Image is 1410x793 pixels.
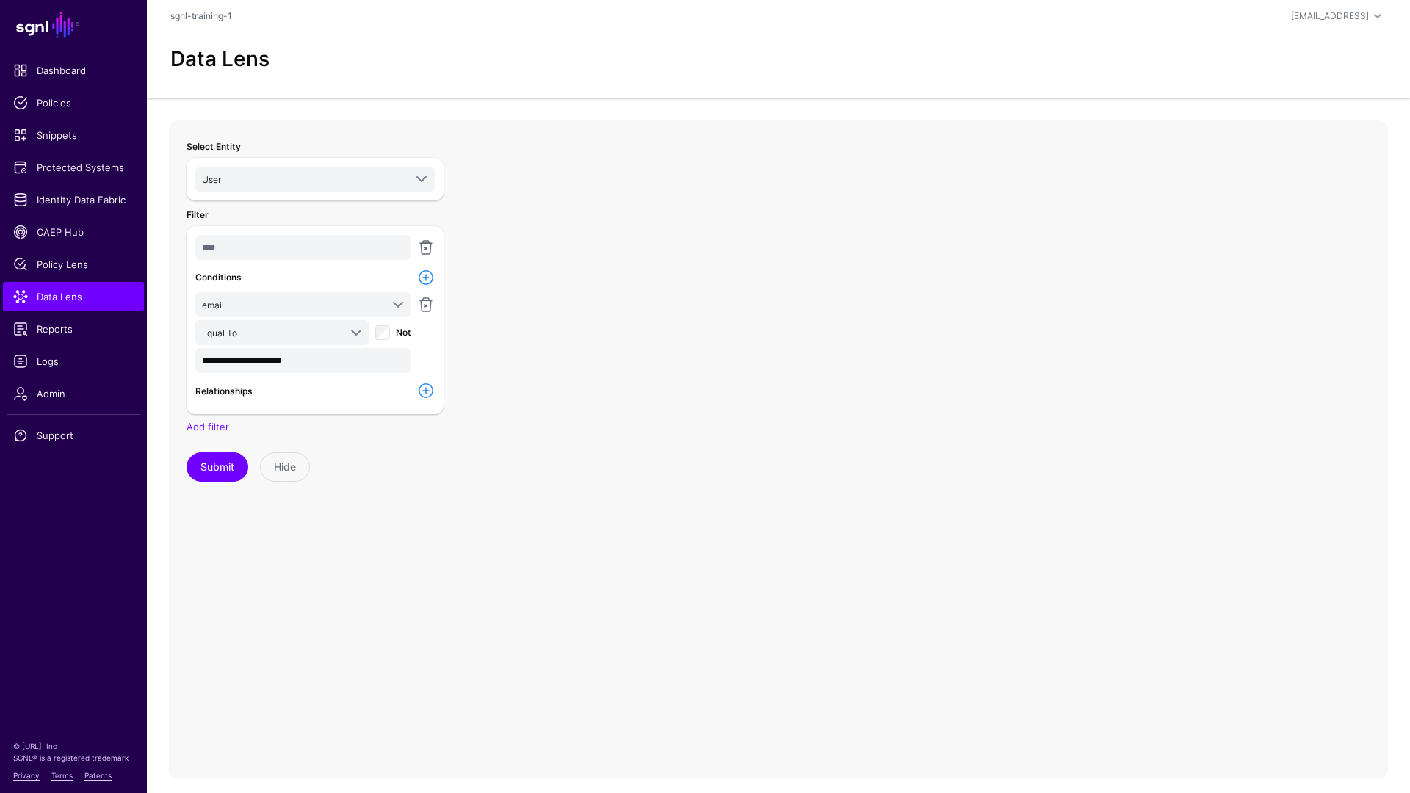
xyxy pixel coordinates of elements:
span: Equal To [202,327,237,338]
span: User [202,174,221,185]
a: CAEP Hub [3,217,144,247]
a: Policies [3,88,144,117]
a: Admin [3,379,144,408]
div: [EMAIL_ADDRESS] [1291,10,1369,23]
span: Not [396,327,411,338]
a: Identity Data Fabric [3,185,144,214]
button: Submit [187,452,248,482]
span: Data Lens [13,289,134,304]
span: Policy Lens [13,257,134,272]
span: Reports [13,322,134,336]
a: Snippets [3,120,144,150]
a: Policy Lens [3,250,144,279]
label: Relationships [195,385,253,398]
p: SGNL® is a registered trademark [13,752,134,764]
a: Dashboard [3,56,144,85]
a: Data Lens [3,282,144,311]
button: Hide [260,452,310,482]
a: Add filter [187,421,229,432]
span: Logs [13,354,134,369]
a: sgnl-training-1 [170,10,232,21]
a: Privacy [13,771,40,780]
h2: Data Lens [170,47,270,72]
label: Select Entity [187,140,241,153]
span: Dashboard [13,63,134,78]
span: CAEP Hub [13,225,134,239]
span: Snippets [13,128,134,142]
a: Patents [84,771,112,780]
a: Logs [3,347,144,376]
a: Terms [51,771,73,780]
a: Protected Systems [3,153,144,182]
label: Conditions [195,271,242,284]
span: Support [13,428,134,443]
p: © [URL], Inc [13,740,134,752]
a: Reports [3,314,144,344]
label: Filter [187,209,209,222]
a: SGNL [9,9,138,41]
span: Policies [13,95,134,110]
span: email [202,300,224,311]
span: Protected Systems [13,160,134,175]
span: Admin [13,386,134,401]
span: Identity Data Fabric [13,192,134,207]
